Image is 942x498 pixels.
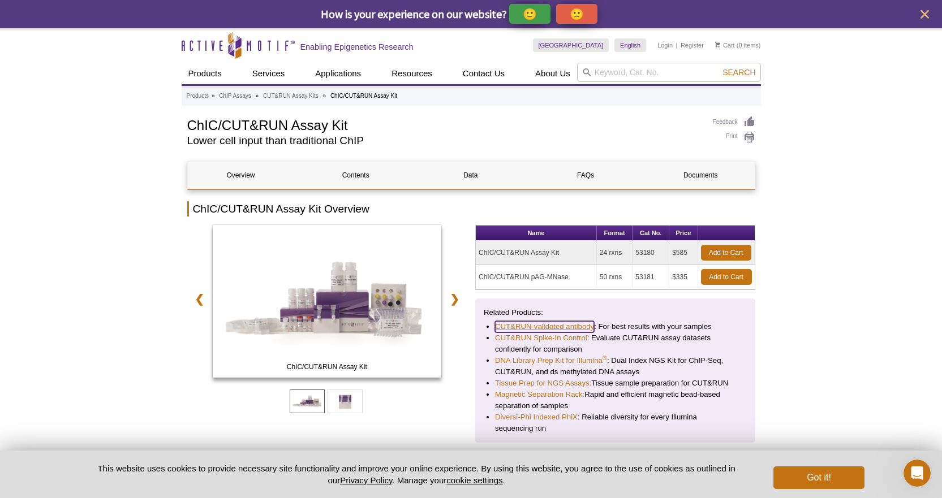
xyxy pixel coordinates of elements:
a: DNA Library Prep Kit for Illumina® [495,355,607,366]
span: How is your experience on our website? [321,7,507,21]
a: CUT&RUN Assay Kits [263,91,319,101]
button: cookie settings [446,475,502,485]
td: 53180 [633,241,669,265]
button: Search [719,67,759,77]
a: Products [187,91,209,101]
a: Documents [647,162,754,189]
a: [GEOGRAPHIC_DATA] [533,38,609,52]
th: Cat No. [633,226,669,241]
li: Rapid and efficient magnetic bead-based separation of samples [495,389,735,412]
a: Login [657,41,673,49]
a: Cart [715,41,735,49]
a: CUT&RUN Spike-In Control [495,332,587,344]
a: Contents [303,162,409,189]
a: Contact Us [456,63,511,84]
a: English [614,38,646,52]
a: Overview [188,162,294,189]
iframe: Intercom live chat [904,460,931,487]
p: 🙂 [523,7,537,21]
h2: ChIC/CUT&RUN Assay Kit Overview [187,201,755,216]
button: close [918,7,932,21]
li: : Dual Index NGS Kit for ChIP-Seq, CUT&RUN, and ds methylated DNA assays [495,355,735,378]
li: Tissue sample preparation for CUT&RUN [495,378,735,389]
a: Add to Cart [701,245,751,261]
h2: Lower cell input than traditional ChIP [187,136,702,146]
li: : For best results with your samples [495,321,735,332]
a: ChIC/CUT&RUN Assay Kit [213,225,442,381]
input: Keyword, Cat. No. [577,63,761,82]
span: ChIC/CUT&RUN Assay Kit [215,361,439,373]
a: ❯ [442,286,467,312]
img: Your Cart [715,42,720,47]
li: : Reliable diversity for every Illumina sequencing run [495,412,735,434]
h1: ChIC/CUT&RUN Assay Kit [187,116,702,133]
a: CUT&RUN-validated antibody [495,321,594,332]
p: 🙁 [570,7,584,21]
td: $585 [669,241,698,265]
a: About Us [528,63,577,84]
h2: Enabling Epigenetics Research [300,42,414,52]
a: Add to Cart [701,269,752,285]
a: Register [681,41,704,49]
li: » [256,93,259,99]
td: ChIC/CUT&RUN Assay Kit [476,241,597,265]
li: : Evaluate CUT&RUN assay datasets confidently for comparison [495,332,735,355]
a: Tissue Prep for NGS Assays: [495,378,591,389]
td: 50 rxns [597,265,633,289]
a: Print [713,131,755,144]
span: Search [722,68,755,77]
a: Feedback [713,116,755,128]
button: Got it! [773,466,864,489]
li: » [323,93,326,99]
li: | [676,38,678,52]
th: Price [669,226,698,241]
a: ChIP Assays [219,91,251,101]
sup: ® [603,354,607,361]
a: Resources [385,63,439,84]
li: (0 items) [715,38,761,52]
a: Services [246,63,292,84]
th: Format [597,226,633,241]
a: Applications [308,63,368,84]
td: 53181 [633,265,669,289]
li: » [212,93,215,99]
p: Related Products: [484,307,747,318]
a: ❮ [187,286,212,312]
td: 24 rxns [597,241,633,265]
a: Privacy Policy [340,475,392,485]
a: Magnetic Separation Rack: [495,389,584,400]
img: ChIC/CUT&RUN Assay Kit [213,225,442,378]
a: Diversi-Phi Indexed PhiX [495,412,578,423]
td: ChIC/CUT&RUN pAG-MNase [476,265,597,289]
td: $335 [669,265,698,289]
p: This website uses cookies to provide necessary site functionality and improve your online experie... [78,462,755,486]
a: Products [182,63,229,84]
a: FAQs [532,162,639,189]
a: Data [418,162,524,189]
li: ChIC/CUT&RUN Assay Kit [330,93,397,99]
th: Name [476,226,597,241]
